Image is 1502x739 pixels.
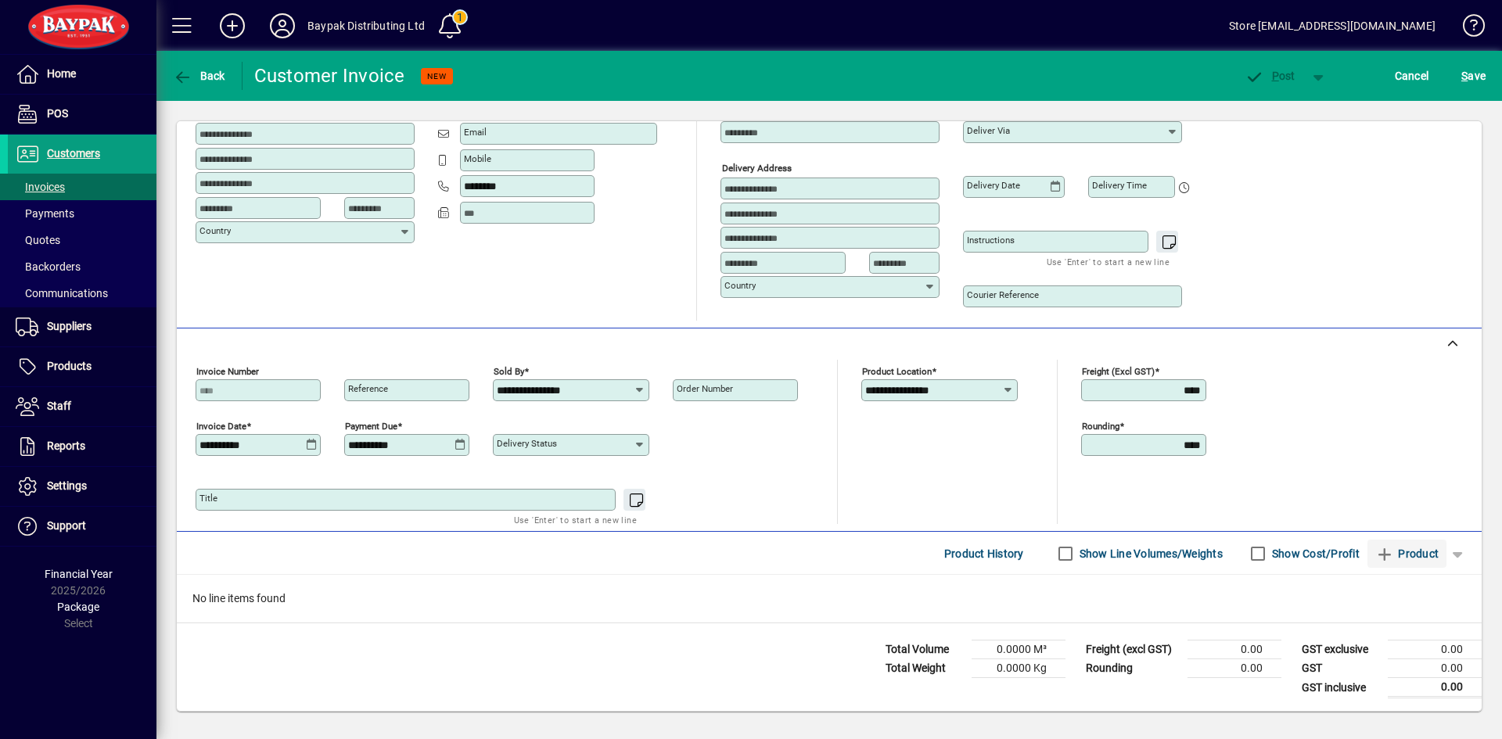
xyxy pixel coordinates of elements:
td: 0.0000 M³ [972,640,1065,659]
mat-label: Product location [862,366,932,377]
mat-label: Deliver via [967,125,1010,136]
mat-label: Rounding [1082,421,1119,432]
td: GST exclusive [1294,640,1388,659]
span: Back [173,70,225,82]
span: ost [1245,70,1295,82]
label: Show Cost/Profit [1269,546,1360,561]
span: Package [57,601,99,613]
td: Rounding [1078,659,1188,678]
span: Support [47,519,86,532]
mat-label: Reference [348,383,388,394]
span: Product [1375,541,1439,566]
mat-label: Invoice number [196,366,259,377]
a: Home [8,55,156,94]
div: Store [EMAIL_ADDRESS][DOMAIN_NAME] [1229,13,1436,38]
mat-hint: Use 'Enter' to start a new line [1047,253,1170,271]
span: Financial Year [45,568,113,580]
div: Baypak Distributing Ltd [307,13,425,38]
mat-hint: Use 'Enter' to start a new line [514,511,637,529]
td: Total Volume [878,640,972,659]
span: Invoices [16,181,65,193]
mat-label: Country [724,280,756,291]
mat-label: Country [199,225,231,236]
mat-label: Delivery time [1092,180,1147,191]
a: Staff [8,387,156,426]
a: POS [8,95,156,134]
a: Payments [8,200,156,227]
div: Customer Invoice [254,63,405,88]
mat-label: Email [464,127,487,138]
td: 0.00 [1388,659,1482,678]
span: Payments [16,207,74,220]
a: Suppliers [8,307,156,346]
button: Cancel [1391,62,1433,90]
span: Customers [47,147,100,160]
a: Support [8,507,156,546]
mat-label: Delivery date [967,180,1020,191]
mat-label: Payment due [345,421,397,432]
span: POS [47,107,68,120]
span: Cancel [1395,63,1429,88]
a: Communications [8,280,156,307]
button: Post [1237,62,1303,90]
button: Product [1367,540,1446,568]
mat-label: Invoice date [196,421,246,432]
span: Settings [47,479,87,492]
button: Back [169,62,229,90]
span: S [1461,70,1468,82]
td: 0.00 [1188,640,1281,659]
label: Show Line Volumes/Weights [1076,546,1223,561]
span: Quotes [16,234,60,246]
a: Settings [8,467,156,506]
span: Staff [47,400,71,412]
a: Backorders [8,253,156,280]
button: Product History [938,540,1030,568]
td: 0.00 [1388,640,1482,659]
td: Freight (excl GST) [1078,640,1188,659]
a: Invoices [8,174,156,200]
span: NEW [427,71,447,81]
mat-label: Courier Reference [967,289,1039,300]
td: 0.00 [1388,678,1482,698]
span: Home [47,67,76,80]
a: Products [8,347,156,386]
mat-label: Title [199,493,217,504]
td: GST [1294,659,1388,678]
mat-label: Freight (excl GST) [1082,366,1155,377]
mat-label: Sold by [494,366,524,377]
span: Reports [47,439,85,452]
button: Add [207,12,257,40]
mat-label: Order number [677,383,733,394]
mat-label: Instructions [967,235,1015,246]
button: Profile [257,12,307,40]
span: Communications [16,287,108,300]
mat-label: Mobile [464,153,491,164]
td: GST inclusive [1294,678,1388,698]
app-page-header-button: Back [156,62,243,90]
span: ave [1461,63,1486,88]
mat-label: Delivery status [497,438,557,449]
span: P [1272,70,1279,82]
td: 0.00 [1188,659,1281,678]
span: Suppliers [47,320,92,332]
a: Knowledge Base [1451,3,1482,54]
td: Total Weight [878,659,972,678]
button: Copy to Delivery address [393,96,419,121]
span: Product History [944,541,1024,566]
span: Backorders [16,260,81,273]
td: 0.0000 Kg [972,659,1065,678]
a: Reports [8,427,156,466]
a: Quotes [8,227,156,253]
div: No line items found [177,575,1482,622]
span: Products [47,360,92,372]
button: Save [1457,62,1489,90]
